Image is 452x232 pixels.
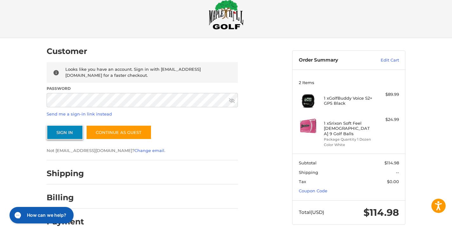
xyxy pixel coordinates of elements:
div: $89.99 [374,91,399,98]
span: Shipping [299,170,318,175]
span: Subtotal [299,160,317,165]
h2: Customer [47,46,87,56]
button: Sign In [47,125,83,140]
span: Looks like you have an account. Sign in with [EMAIL_ADDRESS][DOMAIN_NAME] for a faster checkout. [65,67,201,78]
li: Color White [324,142,372,148]
h2: Shipping [47,169,84,178]
label: Password [47,86,238,91]
span: $0.00 [387,179,399,184]
li: Package Quantity 1 Dozen [324,137,372,142]
h3: 2 Items [299,80,399,85]
span: Tax [299,179,306,184]
a: Send me a sign-in link instead [47,111,112,116]
a: Change email [134,148,164,153]
a: Continue as guest [86,125,152,140]
a: Edit Cart [367,57,399,63]
h4: 1 x GolfBuddy Voice S2+ GPS Black [324,96,372,106]
a: Coupon Code [299,188,327,193]
div: $24.99 [374,116,399,123]
span: Total (USD) [299,209,324,215]
h3: Order Summary [299,57,367,63]
span: $114.98 [364,207,399,218]
h4: 1 x Srixon Soft Feel [DEMOGRAPHIC_DATA] 9 Golf Balls [324,121,372,136]
span: -- [396,170,399,175]
p: Not [EMAIL_ADDRESS][DOMAIN_NAME]? . [47,148,238,154]
h2: Billing [47,193,84,202]
span: $114.98 [384,160,399,165]
iframe: Gorgias live chat messenger [6,205,75,226]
